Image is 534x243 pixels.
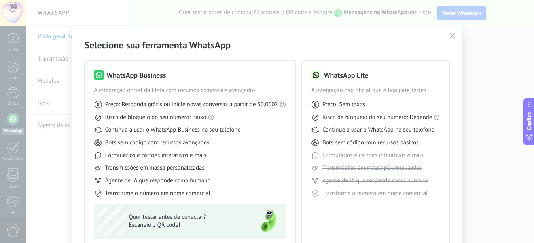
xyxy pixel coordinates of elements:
[105,126,241,134] span: Continue a usar o WhatsApp Business no seu telefone
[129,213,244,221] span: Quer testar antes de conectar?
[311,86,440,94] span: A integração não oficial que é boa para testes
[85,39,450,51] h2: Selecione sua ferramenta WhatsApp
[105,151,206,159] span: Formulários e cartões interativos e mais
[322,151,424,159] span: Formulários e cartões interativos e mais
[129,221,244,229] span: Escaneie o QR code!
[322,113,432,121] span: Risco de bloqueio do seu número: Depende
[525,112,533,130] span: Copilot
[105,189,210,197] span: Transforme o número em nome comercial
[322,101,365,109] span: Preço: Sem taxas
[254,207,283,235] img: green-phone.png
[105,101,278,109] span: Preço: Responda grátis ou inicie novas conversas a partir de $0,0002
[322,139,418,147] span: Bots sem código com recursos básicos
[105,139,210,147] span: Bots sem código com recursos avançados
[107,70,166,80] h3: WhatsApp Business
[94,86,286,94] span: A integração oficial da Meta com recursos comerciais avançados
[322,126,434,134] span: Continue a usar o WhatsApp no seu telefone
[322,164,422,172] span: Transmissões em massa personalizadas
[322,177,428,185] span: Agente de IA que responde como humano
[324,70,368,80] h3: WhatsApp Lite
[105,113,206,121] span: Risco de bloqueio do seu número: Baixo
[105,177,211,185] span: Agente de IA que responde como humano
[322,189,428,197] span: Transforme o número em nome comercial
[105,164,205,172] span: Transmissões em massa personalizadas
